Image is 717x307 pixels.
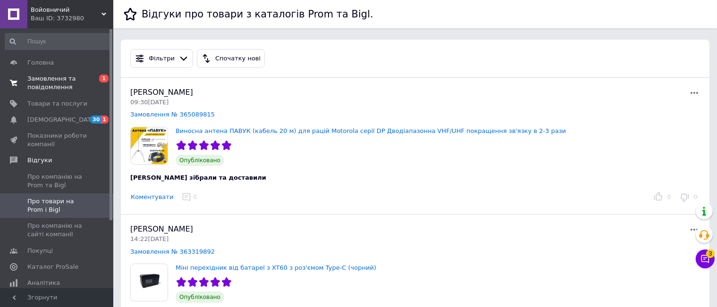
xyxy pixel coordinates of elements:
[27,279,60,287] span: Аналітика
[99,75,109,83] span: 1
[27,58,54,67] span: Головна
[31,14,113,23] div: Ваш ID: 3732980
[696,249,715,268] button: Чат з покупцем3
[142,8,373,20] h1: Відгуки про товари з каталогів Prom та Bigl.
[130,111,215,118] a: Замовлення № 365089815
[176,155,224,166] span: Опубліковано
[130,88,193,97] span: [PERSON_NAME]
[130,235,169,242] span: 14:22[DATE]
[27,132,87,149] span: Показники роботи компанії
[27,75,87,91] span: Замовлення та повідомлення
[131,127,168,164] img: Виносна антена ПАВУК (кабель 20 м) для рацій Motorola серії DP Дводіапазонна VHF/UHF покращення з...
[131,264,168,301] img: Міні перехідник від батареї з XT60 з роз'ємом Type-C (чорний)
[27,173,87,190] span: Про компанію на Prom та Bigl
[27,247,53,255] span: Покупці
[147,54,177,64] div: Фільтри
[27,116,97,124] span: [DEMOGRAPHIC_DATA]
[130,248,215,255] a: Замовлення № 363319892
[31,6,101,14] span: Войовничий
[90,116,101,124] span: 30
[27,222,87,239] span: Про компанію на сайті компанії
[27,156,52,165] span: Відгуки
[130,224,193,233] span: [PERSON_NAME]
[130,192,174,202] button: Коментувати
[176,264,376,271] a: Міні перехідник від батареї з XT60 з роз'ємом Type-C (чорний)
[130,99,169,106] span: 09:30[DATE]
[197,49,265,68] button: Спочатку нові
[27,197,87,214] span: Про товари на Prom і Bigl
[101,116,109,124] span: 1
[27,263,78,271] span: Каталог ProSale
[213,54,262,64] div: Спочатку нові
[706,248,715,256] span: 3
[130,174,266,181] span: [PERSON_NAME] зібрали та доставили
[27,100,87,108] span: Товари та послуги
[176,291,224,303] span: Опубліковано
[176,127,566,134] a: Виносна антена ПАВУК (кабель 20 м) для рацій Motorola серії DP Дводіапазонна VHF/UHF покращення з...
[5,33,111,50] input: Пошук
[130,49,193,68] button: Фільтри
